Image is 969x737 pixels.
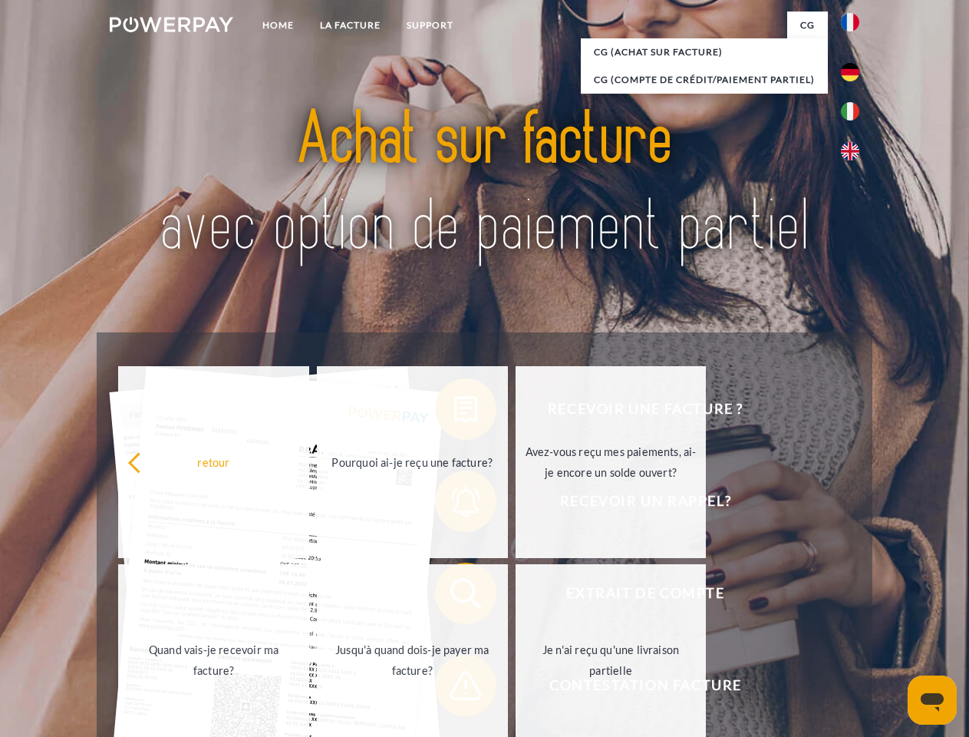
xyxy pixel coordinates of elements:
[581,66,828,94] a: CG (Compte de crédit/paiement partiel)
[787,12,828,39] a: CG
[394,12,466,39] a: Support
[525,441,697,483] div: Avez-vous reçu mes paiements, ai-je encore un solde ouvert?
[525,640,697,681] div: Je n'ai reçu qu'une livraison partielle
[110,17,233,32] img: logo-powerpay-white.svg
[908,676,957,725] iframe: Bouton de lancement de la fenêtre de messagerie
[326,640,499,681] div: Jusqu'à quand dois-je payer ma facture?
[841,13,859,31] img: fr
[516,366,707,558] a: Avez-vous reçu mes paiements, ai-je encore un solde ouvert?
[841,142,859,160] img: en
[581,38,828,66] a: CG (achat sur facture)
[147,74,822,294] img: title-powerpay_fr.svg
[326,451,499,472] div: Pourquoi ai-je reçu une facture?
[249,12,307,39] a: Home
[127,640,300,681] div: Quand vais-je recevoir ma facture?
[127,451,300,472] div: retour
[841,63,859,81] img: de
[307,12,394,39] a: LA FACTURE
[841,102,859,121] img: it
